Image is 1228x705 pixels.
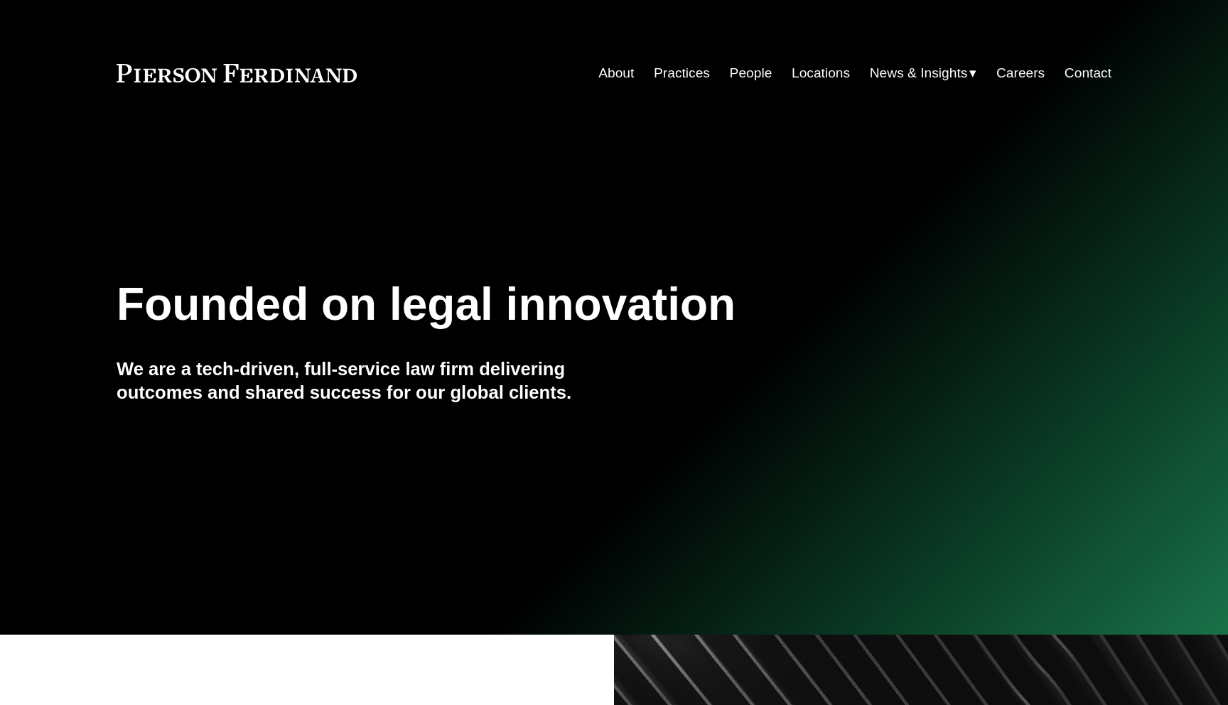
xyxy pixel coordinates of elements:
a: folder dropdown [870,60,977,87]
a: Practices [654,60,710,87]
span: News & Insights [870,61,968,86]
a: Contact [1065,60,1111,87]
a: Locations [792,60,850,87]
a: About [598,60,634,87]
h4: We are a tech-driven, full-service law firm delivering outcomes and shared success for our global... [117,357,614,404]
a: People [730,60,772,87]
a: Careers [996,60,1045,87]
h1: Founded on legal innovation [117,279,946,330]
